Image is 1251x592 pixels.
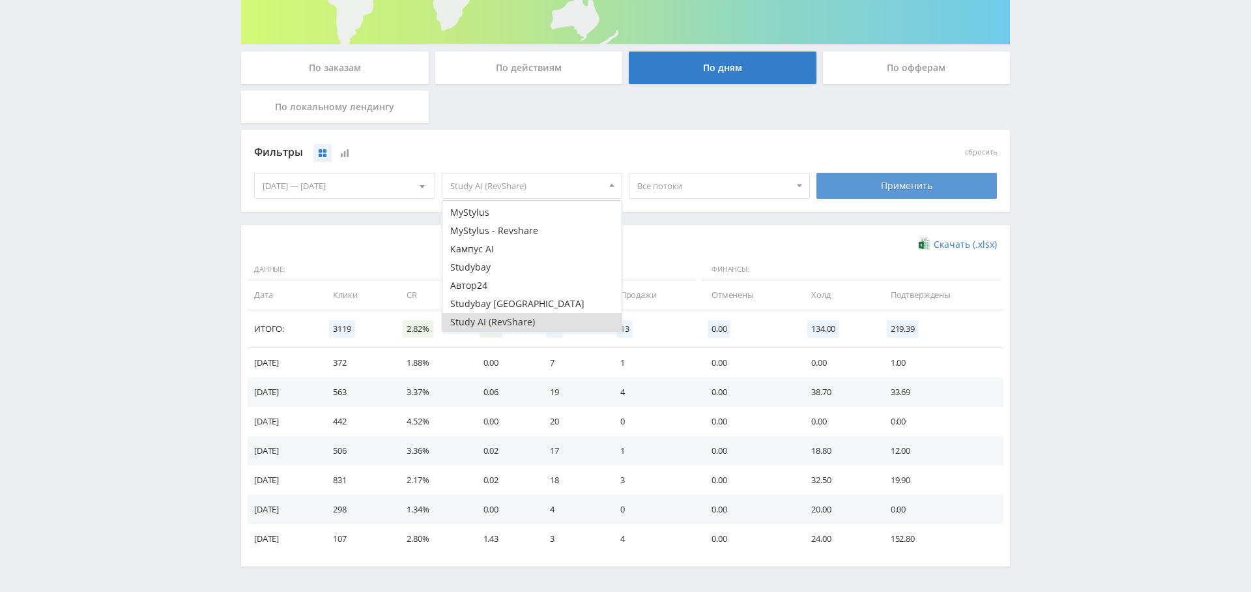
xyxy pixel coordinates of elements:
[470,407,538,436] td: 0.00
[878,524,1003,554] td: 152.80
[698,407,798,436] td: 0.00
[241,52,429,84] div: По заказам
[537,377,607,407] td: 19
[878,407,1003,436] td: 0.00
[537,495,607,524] td: 4
[616,320,633,338] span: 13
[807,320,839,338] span: 134.00
[470,524,538,554] td: 1.43
[248,436,320,466] td: [DATE]
[394,495,470,524] td: 1.34%
[698,348,798,377] td: 0.00
[537,436,607,466] td: 17
[878,280,1003,310] td: Подтверждены
[823,52,1011,84] div: По офферам
[320,280,394,310] td: Клики
[320,407,394,436] td: 442
[607,466,698,495] td: 3
[537,524,607,554] td: 3
[607,524,698,554] td: 4
[708,320,730,338] span: 0.00
[248,310,320,348] td: Итого:
[442,240,622,258] button: Кампус AI
[919,237,930,250] img: xlsx
[798,524,877,554] td: 24.00
[698,466,798,495] td: 0.00
[607,348,698,377] td: 1
[442,203,622,222] button: MyStylus
[248,407,320,436] td: [DATE]
[320,348,394,377] td: 372
[702,259,1000,281] span: Финансы:
[698,524,798,554] td: 0.00
[394,524,470,554] td: 2.80%
[537,466,607,495] td: 18
[248,495,320,524] td: [DATE]
[878,377,1003,407] td: 33.69
[470,436,538,466] td: 0.02
[878,495,1003,524] td: 0.00
[394,436,470,466] td: 3.36%
[919,238,997,251] a: Скачать (.xlsx)
[450,173,603,198] span: Study AI (RevShare)
[878,436,1003,466] td: 12.00
[394,280,470,310] td: CR
[403,320,433,338] span: 2.82%
[629,52,816,84] div: По дням
[320,495,394,524] td: 298
[394,466,470,495] td: 2.17%
[248,524,320,554] td: [DATE]
[320,377,394,407] td: 563
[798,407,877,436] td: 0.00
[442,313,622,331] button: Study AI (RevShare)
[887,320,919,338] span: 219.39
[470,495,538,524] td: 0.00
[442,258,622,276] button: Studybay
[248,280,320,310] td: Дата
[320,436,394,466] td: 506
[248,259,534,281] span: Данные:
[637,173,790,198] span: Все потоки
[607,495,698,524] td: 0
[442,222,622,240] button: MyStylus - Revshare
[798,377,877,407] td: 38.70
[798,348,877,377] td: 0.00
[537,407,607,436] td: 20
[470,466,538,495] td: 0.02
[607,377,698,407] td: 4
[470,377,538,407] td: 0.06
[965,148,997,156] button: сбросить
[435,52,623,84] div: По действиям
[248,466,320,495] td: [DATE]
[816,173,998,199] div: Применить
[934,239,997,250] span: Скачать (.xlsx)
[320,466,394,495] td: 831
[798,466,877,495] td: 32.50
[329,320,354,338] span: 3119
[698,436,798,466] td: 0.00
[878,348,1003,377] td: 1.00
[255,173,435,198] div: [DATE] — [DATE]
[394,407,470,436] td: 4.52%
[607,280,698,310] td: Продажи
[254,143,810,162] div: Фильтры
[798,495,877,524] td: 20.00
[607,436,698,466] td: 1
[394,377,470,407] td: 3.37%
[248,348,320,377] td: [DATE]
[878,466,1003,495] td: 19.90
[442,276,622,295] button: Автор24
[698,280,798,310] td: Отменены
[320,524,394,554] td: 107
[470,348,538,377] td: 0.00
[798,280,877,310] td: Холд
[698,495,798,524] td: 0.00
[698,377,798,407] td: 0.00
[537,348,607,377] td: 7
[798,436,877,466] td: 18.80
[394,348,470,377] td: 1.88%
[248,377,320,407] td: [DATE]
[241,91,429,123] div: По локальному лендингу
[442,295,622,313] button: Studybay [GEOGRAPHIC_DATA]
[607,407,698,436] td: 0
